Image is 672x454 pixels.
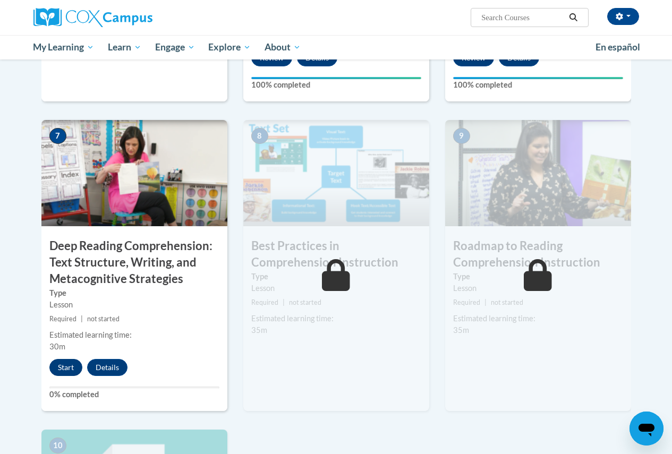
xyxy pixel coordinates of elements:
button: Account Settings [607,8,639,25]
label: Type [251,271,421,282]
div: Lesson [49,299,219,311]
h3: Deep Reading Comprehension: Text Structure, Writing, and Metacognitive Strategies [41,238,227,287]
a: Cox Campus [33,8,225,27]
span: | [283,298,285,306]
span: Explore [208,41,251,54]
div: Main menu [25,35,647,59]
span: 35m [251,325,267,335]
label: 100% completed [453,79,623,91]
img: Course Image [243,120,429,226]
div: Estimated learning time: [49,329,219,341]
span: 7 [49,128,66,144]
input: Search Courses [480,11,565,24]
span: not started [491,298,523,306]
iframe: Button to launch messaging window [630,412,664,446]
h3: Best Practices in Comprehension Instruction [243,238,429,271]
img: Course Image [41,120,227,226]
button: Details [87,359,127,376]
span: 10 [49,438,66,453]
label: Type [453,271,623,282]
label: 100% completed [251,79,421,91]
div: Estimated learning time: [251,313,421,324]
span: | [484,298,487,306]
a: About [258,35,308,59]
span: My Learning [33,41,94,54]
img: Course Image [445,120,631,226]
span: En español [596,41,640,53]
span: not started [289,298,321,306]
span: About [265,41,301,54]
span: 8 [251,128,268,144]
span: Engage [155,41,195,54]
a: My Learning [27,35,101,59]
a: Engage [148,35,202,59]
div: Your progress [251,77,421,79]
span: Required [251,298,278,306]
button: Search [565,11,581,24]
span: not started [87,315,120,323]
span: Required [453,298,480,306]
div: Lesson [251,282,421,294]
span: 35m [453,325,469,335]
label: 0% completed [49,389,219,400]
span: Required [49,315,76,323]
div: Lesson [453,282,623,294]
a: Explore [201,35,258,59]
span: 9 [453,128,470,144]
a: Learn [101,35,148,59]
span: Learn [108,41,141,54]
span: | [81,315,83,323]
span: 30m [49,342,65,351]
div: Estimated learning time: [453,313,623,324]
div: Your progress [453,77,623,79]
button: Start [49,359,82,376]
label: Type [49,287,219,299]
h3: Roadmap to Reading Comprehension Instruction [445,238,631,271]
img: Cox Campus [33,8,152,27]
a: En español [589,36,647,58]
